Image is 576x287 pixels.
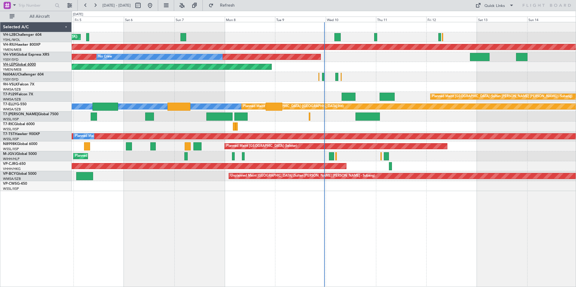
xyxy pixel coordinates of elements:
[3,93,33,96] a: T7-PJ29Falcon 7X
[3,137,19,141] a: WSSL/XSP
[98,52,112,61] div: No Crew
[3,63,15,66] span: VH-LEP
[3,152,16,156] span: M-JGVJ
[3,172,16,176] span: VP-BCY
[3,132,15,136] span: T7-TST
[3,122,35,126] a: T7-RICGlobal 6000
[3,67,21,72] a: YMEN/MEB
[3,43,15,47] span: VH-RIU
[3,182,17,186] span: VP-CWS
[3,73,44,76] a: N604AUChallenger 604
[3,87,21,92] a: WMSA/SZB
[3,53,49,57] a: VH-VSKGlobal Express XRS
[3,113,58,116] a: T7-[PERSON_NAME]Global 7500
[16,14,64,19] span: All Aircraft
[3,107,21,112] a: WMSA/SZB
[243,102,344,111] div: Planned Maint [GEOGRAPHIC_DATA] ([GEOGRAPHIC_DATA] Intl)
[3,83,34,86] a: 9H-VSLKFalcon 7X
[3,97,21,102] a: WMSA/SZB
[226,142,297,151] div: Planned Maint [GEOGRAPHIC_DATA] (Seletar)
[3,117,19,122] a: WSSL/XSP
[230,171,375,181] div: Unplanned Maint [GEOGRAPHIC_DATA] (Sultan [PERSON_NAME] [PERSON_NAME] - Subang)
[3,162,26,166] a: VP-CJRG-650
[3,103,16,106] span: T7-ELLY
[3,43,40,47] a: VH-RIUHawker 800XP
[3,162,15,166] span: VP-CJR
[75,152,146,161] div: Planned Maint [GEOGRAPHIC_DATA] (Seletar)
[3,73,18,76] span: N604AU
[3,172,36,176] a: VP-BCYGlobal 5000
[3,187,19,191] a: WSSL/XSP
[74,17,124,22] div: Fri 5
[174,17,225,22] div: Sun 7
[3,132,40,136] a: T7-TSTHawker 900XP
[3,177,21,181] a: WMSA/SZB
[225,17,275,22] div: Mon 8
[3,152,37,156] a: M-JGVJGlobal 5000
[7,12,65,21] button: All Aircraft
[275,17,325,22] div: Tue 9
[3,93,17,96] span: T7-PJ29
[3,157,20,161] a: WIHH/HLP
[3,182,27,186] a: VP-CWSG-450
[215,3,240,8] span: Refresh
[3,57,18,62] a: YSSY/SYD
[326,17,376,22] div: Wed 10
[472,1,517,10] button: Quick Links
[3,142,37,146] a: N8998KGlobal 6000
[124,17,174,22] div: Sat 6
[3,53,16,57] span: VH-VSK
[102,3,131,8] span: [DATE] - [DATE]
[3,83,18,86] span: 9H-VSLK
[3,103,27,106] a: T7-ELLYG-550
[3,33,42,37] a: VH-L2BChallenger 604
[432,92,572,101] div: Planned Maint [GEOGRAPHIC_DATA] (Sultan [PERSON_NAME] [PERSON_NAME] - Subang)
[3,38,20,42] a: YSHL/WOL
[3,113,38,116] span: T7-[PERSON_NAME]
[376,17,426,22] div: Thu 11
[426,17,477,22] div: Fri 12
[3,63,36,66] a: VH-LEPGlobal 6000
[73,12,83,17] div: [DATE]
[3,77,18,82] a: YSSY/SYD
[18,1,53,10] input: Trip Number
[206,1,242,10] button: Refresh
[3,122,14,126] span: T7-RIC
[484,3,505,9] div: Quick Links
[3,33,16,37] span: VH-L2B
[3,48,21,52] a: YMEN/MEB
[75,132,97,141] div: Planned Maint
[3,127,19,131] a: WSSL/XSP
[477,17,527,22] div: Sat 13
[3,167,21,171] a: VHHH/HKG
[3,147,19,151] a: WSSL/XSP
[3,142,17,146] span: N8998K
